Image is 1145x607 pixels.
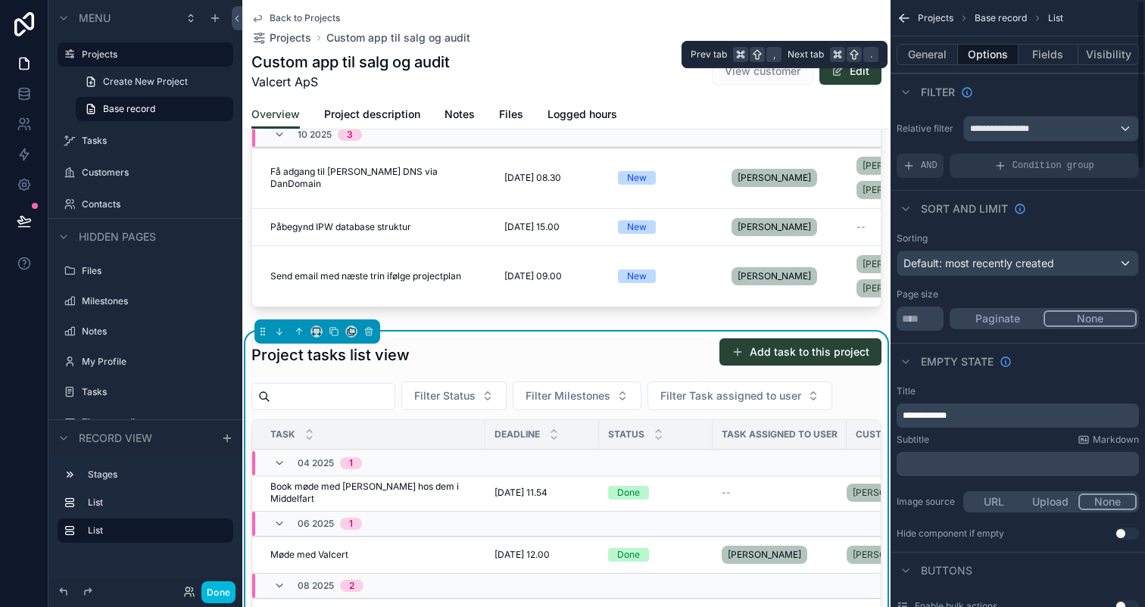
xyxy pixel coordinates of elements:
button: Done [201,581,236,603]
span: Status [608,428,644,440]
span: Back to Projects [270,12,340,24]
span: Customer contacts [856,428,951,440]
label: Tasks [82,386,224,398]
div: 2 [349,580,354,592]
a: Custom app til salg og audit [326,30,470,45]
span: Buttons [921,563,972,578]
label: Stages [88,468,221,481]
h1: Custom app til salg og audit [251,51,450,73]
button: Upload [1022,493,1079,510]
label: Tasks [82,135,224,147]
a: Logged hours [548,101,617,131]
span: Hidden pages [79,229,156,244]
span: . [865,48,877,61]
span: Valcert ApS [251,73,450,91]
label: Files [82,265,224,277]
label: Projects [82,48,224,61]
a: Notes [445,101,475,131]
label: Subtitle [897,434,929,446]
span: Projects [918,12,953,24]
span: Sort And Limit [921,201,1008,216]
a: Timerecordings [82,416,224,428]
span: [PERSON_NAME] [853,549,926,561]
label: Page size [897,288,938,300]
span: Condition group [1012,160,1094,172]
label: Image source [897,496,957,508]
div: scrollable content [897,452,1139,476]
button: Paginate [952,310,1044,327]
a: Files [499,101,523,131]
span: Record view [79,431,152,446]
button: Visibility [1078,44,1139,65]
div: Done [617,548,640,562]
span: Møde med Valcert [270,549,348,561]
span: 08 2025 [298,580,334,592]
span: Filter [921,85,955,100]
span: [PERSON_NAME] [728,549,801,561]
span: Project description [324,107,420,122]
span: Empty state [921,354,994,369]
a: Markdown [1078,434,1139,446]
a: Notes [82,325,224,338]
div: scrollable content [48,456,242,558]
a: Back to Projects [251,12,340,24]
button: Edit [819,58,881,85]
label: List [88,525,221,537]
h1: Project tasks list view [251,344,410,366]
label: Milestones [82,295,224,307]
label: List [88,496,221,509]
span: AND [921,160,938,172]
span: Menu [79,11,111,26]
span: Markdown [1093,434,1139,446]
button: URL [966,493,1022,510]
button: Add task to this project [719,338,881,366]
a: [PERSON_NAME] [847,484,932,502]
div: 1 [349,456,353,468]
label: Relative filter [897,123,957,135]
span: Prev tab [691,48,727,61]
span: [DATE] 12.00 [495,549,550,561]
button: General [897,44,958,65]
span: Default: most recently created [903,257,1054,269]
span: Overview [251,107,300,122]
span: Create New Project [103,76,188,88]
a: Create New Project [76,70,233,94]
span: Task assigned to user [722,428,838,440]
a: Overview [251,101,300,129]
div: Hide component if empty [897,528,1004,540]
div: 1 [349,518,353,530]
span: [PERSON_NAME] [853,487,926,499]
label: Contacts [82,198,224,210]
span: , [768,48,780,61]
div: 3 [347,129,353,141]
div: scrollable content [897,403,1139,428]
label: Title [897,385,916,397]
label: My Profile [82,356,224,368]
span: Book møde med [PERSON_NAME] hos dem i Middelfart [270,481,476,505]
span: 06 2025 [298,518,334,530]
button: None [1044,310,1137,327]
label: Sorting [897,232,928,244]
span: Filter Milestones [526,388,610,403]
button: Select Button [647,381,832,410]
span: [DATE] 11.54 [495,487,548,499]
span: Next tab [788,48,824,61]
button: Default: most recently created [897,251,1139,276]
span: 10 2025 [298,129,332,141]
span: Projects [270,30,311,45]
label: Customers [82,167,224,179]
span: 04 2025 [298,456,334,468]
span: Base record [975,12,1027,24]
a: Project description [324,101,420,131]
button: Select Button [401,381,507,410]
span: Notes [445,107,475,122]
